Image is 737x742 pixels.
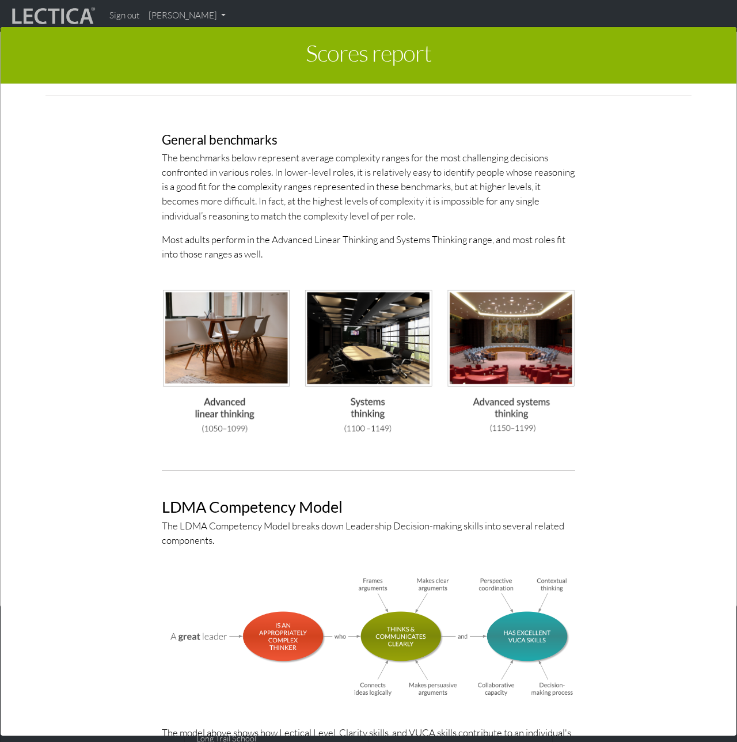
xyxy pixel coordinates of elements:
img: LDMA competency model showing how Lectical, LDMA, and clarity skills work together. [162,575,575,697]
h2: LDMA Competency Model [162,498,575,516]
h3: General benchmarks [162,133,575,147]
p: The benchmarks below represent average complexity ranges for the most challenging decisions confr... [162,150,575,223]
h1: Scores report [9,36,728,75]
p: Most adults perform in the Advanced Linear Thinking and Systems Thinking range, and most roles fi... [162,232,575,261]
img: General benchmarks with three zones—Advanced Linear Thinking, Systems Thinking, and Advanced Syst... [162,289,575,433]
p: The LDMA Competency Model breaks down Leadership Decision-making skills into several related comp... [162,518,575,547]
